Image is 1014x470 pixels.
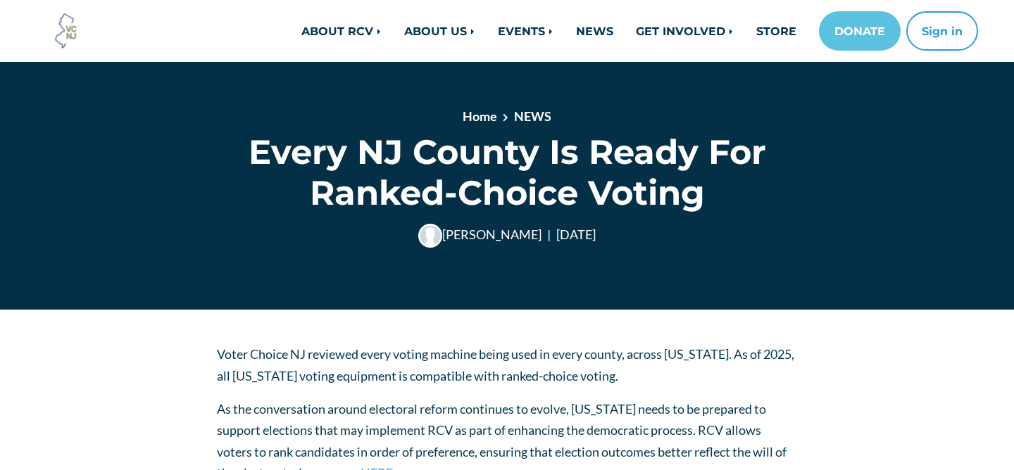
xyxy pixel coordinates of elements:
button: Sign in or sign up [906,11,978,51]
a: GET INVOLVED [625,17,745,45]
p: Voter Choice NJ reviewed every voting machine being used in every county, across [US_STATE]. As o... [217,343,798,386]
span: | [547,227,551,242]
a: NEWS [514,108,551,124]
a: NEWS [565,17,625,45]
h1: Every NJ County Is Ready For Ranked-Choice Voting [217,132,798,212]
nav: breadcrumb [267,107,747,132]
a: DONATE [819,11,901,51]
img: Voter Choice NJ [47,12,85,50]
a: STORE [745,17,808,45]
div: [PERSON_NAME] [DATE] [217,224,798,248]
a: ABOUT RCV [290,17,393,45]
a: Home [463,108,497,124]
a: EVENTS [487,17,565,45]
a: ABOUT US [393,17,487,45]
img: Chris Gray [418,224,442,248]
nav: Main navigation [206,11,978,51]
